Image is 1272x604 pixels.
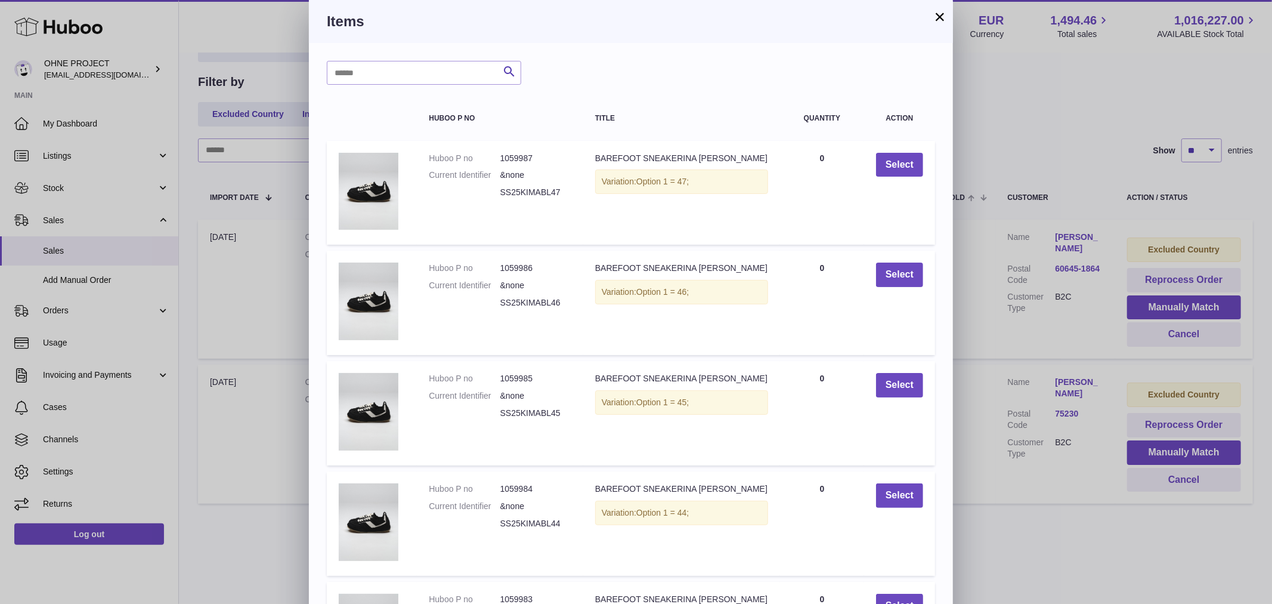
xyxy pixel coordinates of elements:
[595,501,768,525] div: Variation:
[876,483,923,508] button: Select
[780,472,864,576] td: 0
[876,153,923,177] button: Select
[500,390,571,402] dd: &none
[500,408,571,419] dd: SS25KIMABL45
[636,508,689,517] span: Option 1 = 44;
[876,263,923,287] button: Select
[429,501,500,512] dt: Current Identifier
[595,373,768,384] div: BAREFOOT SNEAKERINA [PERSON_NAME]
[327,12,935,31] h3: Items
[595,483,768,495] div: BAREFOOT SNEAKERINA [PERSON_NAME]
[595,170,768,194] div: Variation:
[933,10,947,24] button: ×
[595,263,768,274] div: BAREFOOT SNEAKERINA [PERSON_NAME]
[780,103,864,134] th: Quantity
[636,177,689,186] span: Option 1 = 47;
[500,187,571,198] dd: SS25KIMABL47
[429,390,500,402] dt: Current Identifier
[636,287,689,297] span: Option 1 = 46;
[500,373,571,384] dd: 1059985
[500,170,571,181] dd: &none
[339,373,398,451] img: BAREFOOT SNEAKERINA KIMA BLACK
[864,103,935,134] th: Action
[595,153,768,164] div: BAREFOOT SNEAKERINA [PERSON_NAME]
[780,141,864,245] td: 0
[595,390,768,415] div: Variation:
[500,280,571,291] dd: &none
[429,373,500,384] dt: Huboo P no
[876,373,923,397] button: Select
[429,263,500,274] dt: Huboo P no
[339,483,398,561] img: BAREFOOT SNEAKERINA KIMA BLACK
[500,483,571,495] dd: 1059984
[500,263,571,274] dd: 1059986
[429,483,500,495] dt: Huboo P no
[417,103,583,134] th: Huboo P no
[780,361,864,466] td: 0
[500,518,571,529] dd: SS25KIMABL44
[500,297,571,309] dd: SS25KIMABL46
[339,263,398,340] img: BAREFOOT SNEAKERINA KIMA BLACK
[339,153,398,230] img: BAREFOOT SNEAKERINA KIMA BLACK
[583,103,780,134] th: Title
[429,280,500,291] dt: Current Identifier
[429,170,500,181] dt: Current Identifier
[500,501,571,512] dd: &none
[429,153,500,164] dt: Huboo P no
[595,280,768,304] div: Variation:
[500,153,571,164] dd: 1059987
[636,397,689,407] span: Option 1 = 45;
[780,251,864,355] td: 0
